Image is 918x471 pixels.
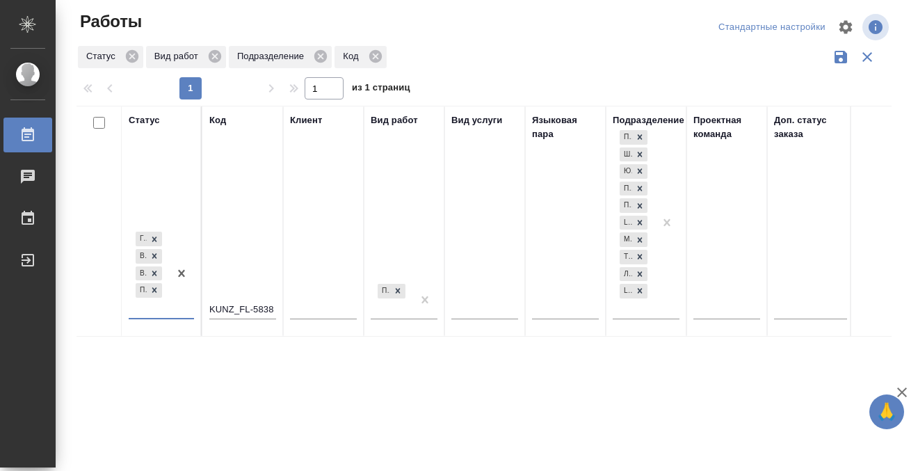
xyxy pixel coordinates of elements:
[620,267,632,282] div: Локализация
[209,113,226,127] div: Код
[620,182,632,196] div: Проектный офис
[136,283,147,298] div: Подбор
[620,198,632,213] div: Проектная группа
[618,266,649,283] div: Прямая загрузка (шаблонные документы), Шаблонные документы, Юридический, Проектный офис, Проектна...
[618,180,649,198] div: Прямая загрузка (шаблонные документы), Шаблонные документы, Юридический, Проектный офис, Проектна...
[343,49,363,63] p: Код
[134,265,163,282] div: Готов к работе, В работе, В ожидании, Подбор
[854,44,880,70] button: Сбросить фильтры
[136,249,147,264] div: В работе
[618,214,649,232] div: Прямая загрузка (шаблонные документы), Шаблонные документы, Юридический, Проектный офис, Проектна...
[134,248,163,265] div: Готов к работе, В работе, В ожидании, Подбор
[620,147,632,162] div: Шаблонные документы
[618,163,649,180] div: Прямая загрузка (шаблонные документы), Шаблонные документы, Юридический, Проектный офис, Проектна...
[371,113,418,127] div: Вид работ
[129,113,160,127] div: Статус
[335,46,386,68] div: Код
[237,49,309,63] p: Подразделение
[451,113,503,127] div: Вид услуги
[620,130,632,145] div: Прямая загрузка (шаблонные документы)
[618,197,649,214] div: Прямая загрузка (шаблонные документы), Шаблонные документы, Юридический, Проектный офис, Проектна...
[618,248,649,266] div: Прямая загрузка (шаблонные документы), Шаблонные документы, Юридический, Проектный офис, Проектна...
[693,113,760,141] div: Проектная команда
[829,10,862,44] span: Настроить таблицу
[229,46,332,68] div: Подразделение
[290,113,322,127] div: Клиент
[86,49,120,63] p: Статус
[146,46,226,68] div: Вид работ
[828,44,854,70] button: Сохранить фильтры
[136,232,147,246] div: Готов к работе
[532,113,599,141] div: Языковая пара
[618,231,649,248] div: Прямая загрузка (шаблонные документы), Шаблонные документы, Юридический, Проектный офис, Проектна...
[613,113,684,127] div: Подразделение
[78,46,143,68] div: Статус
[875,397,899,426] span: 🙏
[134,230,163,248] div: Готов к работе, В работе, В ожидании, Подбор
[774,113,847,141] div: Доп. статус заказа
[618,146,649,163] div: Прямая загрузка (шаблонные документы), Шаблонные документы, Юридический, Проектный офис, Проектна...
[620,216,632,230] div: LegalQA
[618,282,649,300] div: Прямая загрузка (шаблонные документы), Шаблонные документы, Юридический, Проектный офис, Проектна...
[136,266,147,281] div: В ожидании
[620,232,632,247] div: Медицинский
[620,164,632,179] div: Юридический
[620,250,632,264] div: Технический
[134,282,163,299] div: Готов к работе, В работе, В ожидании, Подбор
[154,49,203,63] p: Вид работ
[715,17,829,38] div: split button
[76,10,142,33] span: Работы
[620,284,632,298] div: LocQA
[869,394,904,429] button: 🙏
[376,282,407,300] div: Приёмка по качеству
[862,14,892,40] span: Посмотреть информацию
[352,79,410,99] span: из 1 страниц
[378,284,390,298] div: Приёмка по качеству
[618,129,649,146] div: Прямая загрузка (шаблонные документы), Шаблонные документы, Юридический, Проектный офис, Проектна...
